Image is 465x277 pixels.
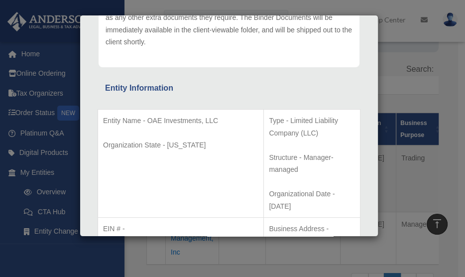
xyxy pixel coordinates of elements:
p: Type - Limited Liability Company (LLC) [269,115,355,139]
p: EIN # - [US_EMPLOYER_IDENTIFICATION_NUMBER] [103,223,258,247]
p: Organization State - [US_STATE] [103,139,258,151]
p: Business Address - [STREET_ADDRESS] [269,223,355,247]
div: Entity Information [105,81,353,95]
p: Structure - Manager-managed [269,151,355,176]
p: Entity Name - OAE Investments, LLC [103,115,258,127]
p: Organizational Date - [DATE] [269,188,355,212]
